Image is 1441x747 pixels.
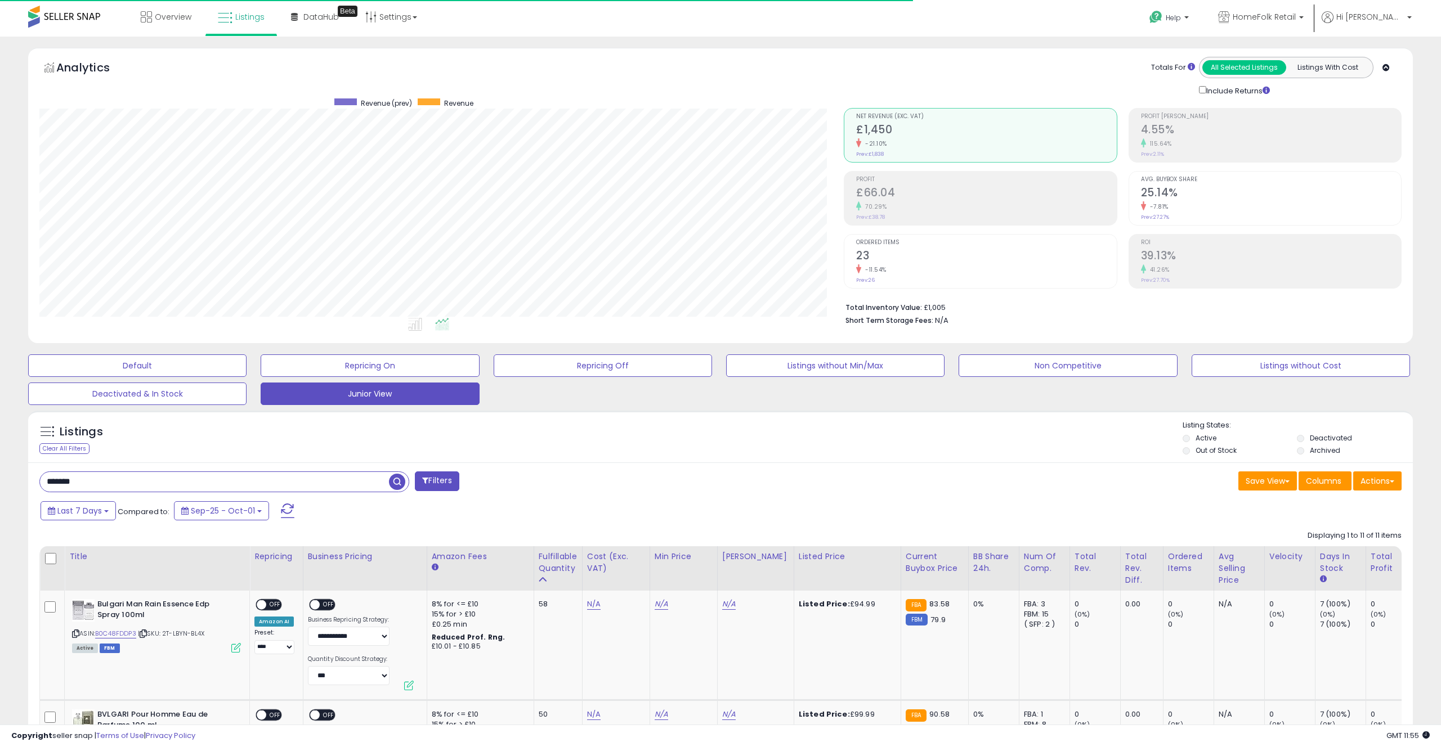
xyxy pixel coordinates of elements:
[308,655,390,663] label: Quantity Discount Strategy:
[1219,551,1260,586] div: Avg Selling Price
[1168,599,1214,609] div: 0
[722,551,789,562] div: [PERSON_NAME]
[1336,11,1404,22] span: Hi [PERSON_NAME]
[28,354,247,377] button: Default
[856,277,875,283] small: Prev: 26
[1320,610,1336,619] small: (0%)
[1320,574,1327,584] small: Days In Stock.
[72,709,95,732] img: 41p7WxtNBAL._SL40_.jpg
[1219,599,1256,609] div: N/A
[1286,60,1370,75] button: Listings With Cost
[845,316,933,325] b: Short Term Storage Fees:
[1140,2,1200,37] a: Help
[415,471,459,491] button: Filters
[856,177,1116,183] span: Profit
[856,214,885,220] small: Prev: £38.78
[1075,610,1090,619] small: (0%)
[432,709,525,719] div: 8% for <= £10
[655,709,668,720] a: N/A
[100,643,120,653] span: FBM
[587,709,601,720] a: N/A
[587,598,601,610] a: N/A
[1125,551,1158,586] div: Total Rev. Diff.
[1310,433,1352,443] label: Deactivated
[254,629,294,654] div: Preset:
[320,600,338,610] span: OFF
[308,551,422,562] div: Business Pricing
[1146,139,1172,148] small: 115.64%
[1141,240,1401,246] span: ROI
[1166,13,1181,22] span: Help
[929,598,950,609] span: 83.58
[655,598,668,610] a: N/A
[1141,114,1401,120] span: Profit [PERSON_NAME]
[1146,202,1169,211] small: -7.81%
[935,315,948,326] span: N/A
[261,382,479,405] button: Junior View
[432,609,525,619] div: 15% for > £10
[266,600,284,610] span: OFF
[1353,471,1402,490] button: Actions
[799,551,896,562] div: Listed Price
[1371,610,1386,619] small: (0%)
[856,249,1116,264] h2: 23
[1320,599,1366,609] div: 7 (100%)
[1168,610,1184,619] small: (0%)
[722,709,736,720] a: N/A
[1310,445,1340,455] label: Archived
[11,730,52,741] strong: Copyright
[1125,709,1154,719] div: 0.00
[1149,10,1163,24] i: Get Help
[361,98,412,108] span: Revenue (prev)
[722,598,736,610] a: N/A
[95,629,136,638] a: B0C48FDDP3
[191,505,255,516] span: Sep-25 - Oct-01
[1141,214,1169,220] small: Prev: 27.27%
[906,614,928,625] small: FBM
[929,709,950,719] span: 90.58
[1371,551,1412,574] div: Total Profit
[1168,551,1209,574] div: Ordered Items
[432,642,525,651] div: £10.01 - £10.85
[432,632,505,642] b: Reduced Prof. Rng.
[1191,84,1283,97] div: Include Returns
[1141,151,1164,157] small: Prev: 2.11%
[799,709,892,719] div: £99.99
[1168,619,1214,629] div: 0
[856,123,1116,138] h2: £1,450
[587,551,645,574] div: Cost (Exc. VAT)
[41,501,116,520] button: Last 7 Days
[494,354,712,377] button: Repricing Off
[906,709,927,722] small: FBA
[1141,177,1401,183] span: Avg. Buybox Share
[1386,730,1430,741] span: 2025-10-9 11:55 GMT
[1269,551,1310,562] div: Velocity
[799,599,892,609] div: £94.99
[72,599,241,651] div: ASIN:
[261,354,479,377] button: Repricing On
[1371,709,1416,719] div: 0
[1320,709,1366,719] div: 7 (100%)
[1196,433,1216,443] label: Active
[118,506,169,517] span: Compared to:
[97,709,234,733] b: BVLGARI Pour Homme Eau de Parfume 100 ml
[57,505,102,516] span: Last 7 Days
[1320,619,1366,629] div: 7 (100%)
[1024,609,1061,619] div: FBM: 15
[155,11,191,22] span: Overview
[1320,551,1361,574] div: Days In Stock
[1192,354,1410,377] button: Listings without Cost
[1075,599,1120,609] div: 0
[1299,471,1352,490] button: Columns
[861,139,887,148] small: -21.10%
[1024,551,1065,574] div: Num of Comp.
[1141,277,1170,283] small: Prev: 27.70%
[1141,249,1401,264] h2: 39.13%
[539,599,574,609] div: 58
[1024,619,1061,629] div: ( SFP: 2 )
[861,202,887,211] small: 70.29%
[432,619,525,629] div: £0.25 min
[1371,599,1416,609] div: 0
[266,710,284,720] span: OFF
[799,709,850,719] b: Listed Price:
